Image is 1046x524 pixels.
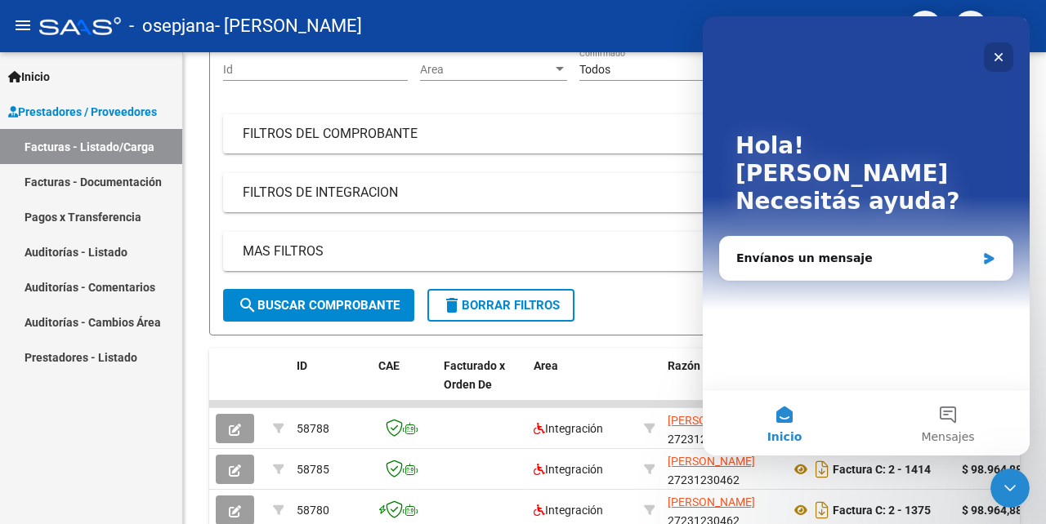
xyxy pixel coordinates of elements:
mat-icon: menu [13,16,33,35]
mat-icon: delete [442,295,462,315]
i: Descargar documento [811,497,833,523]
mat-expansion-panel-header: MAS FILTROS [223,232,1006,271]
div: 27231230462 [668,452,777,486]
datatable-header-cell: CAE [372,349,437,420]
span: Facturado x Orden De [444,359,505,391]
span: Area [420,63,552,77]
datatable-header-cell: Razón Social [661,349,784,420]
span: Todos [579,63,610,76]
span: 58785 [297,463,329,476]
mat-icon: search [238,295,257,315]
span: Razón Social [668,359,735,372]
span: Inicio [8,68,50,86]
span: 58780 [297,504,329,517]
datatable-header-cell: ID [290,349,372,420]
strong: $ 98.964,88 [962,463,1022,476]
span: [PERSON_NAME] [668,414,755,427]
span: - [PERSON_NAME] [215,8,362,44]
mat-expansion-panel-header: FILTROS DEL COMPROBANTE [223,114,1006,153]
span: Integración [534,504,603,517]
strong: Factura C: 2 - 1375 [833,504,931,517]
datatable-header-cell: Area [527,349,637,420]
span: 58788 [297,422,329,435]
iframe: Intercom live chat [703,16,1030,455]
button: Borrar Filtros [427,289,574,322]
span: Integración [534,463,603,476]
strong: Factura C: 2 - 1414 [833,463,931,476]
strong: $ 98.964,88 [962,504,1022,517]
span: Buscar Comprobante [238,298,400,313]
button: Buscar Comprobante [223,289,414,322]
mat-expansion-panel-header: FILTROS DE INTEGRACION [223,173,1006,212]
span: Prestadores / Proveedores [8,103,157,121]
mat-panel-title: FILTROS DEL COMPROBANTE [243,125,967,143]
span: Integración [534,422,603,435]
mat-panel-title: FILTROS DE INTEGRACION [243,184,967,202]
div: 27231230462 [668,411,777,446]
span: CAE [378,359,400,372]
mat-panel-title: MAS FILTROS [243,242,967,260]
span: - osepjana [129,8,215,44]
span: Borrar Filtros [442,298,560,313]
datatable-header-cell: Facturado x Orden De [437,349,527,420]
span: [PERSON_NAME] [668,495,755,508]
span: [PERSON_NAME] [668,455,755,468]
span: Area [534,359,558,372]
span: ID [297,359,307,372]
i: Descargar documento [811,456,833,482]
iframe: Intercom live chat [990,468,1030,508]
